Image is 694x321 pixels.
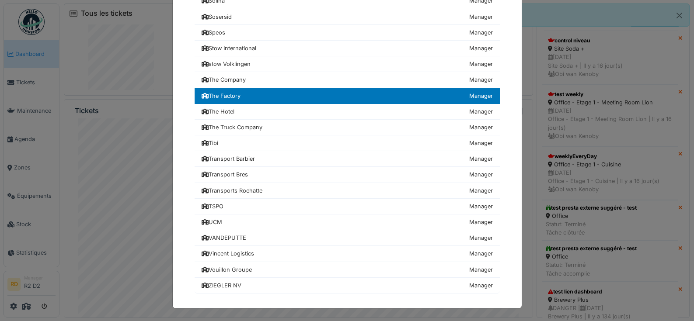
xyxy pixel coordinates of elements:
[195,120,500,135] a: The Truck Company Manager
[469,28,493,37] div: Manager
[469,218,493,226] div: Manager
[469,234,493,242] div: Manager
[469,60,493,68] div: Manager
[195,167,500,183] a: Transport Bres Manager
[195,25,500,41] a: Speos Manager
[195,246,500,262] a: Vincent Logistics Manager
[469,249,493,258] div: Manager
[202,107,234,116] div: The Hotel
[202,266,252,274] div: Vouillon Groupe
[202,139,218,147] div: Tibi
[202,249,254,258] div: Vincent Logistics
[195,214,500,230] a: UCM Manager
[469,76,493,84] div: Manager
[469,155,493,163] div: Manager
[195,41,500,56] a: Stow International Manager
[469,13,493,21] div: Manager
[195,56,500,72] a: stow Volklingen Manager
[469,139,493,147] div: Manager
[195,72,500,88] a: The Company Manager
[202,28,225,37] div: Speos
[202,155,255,163] div: Transport Barbier
[202,44,256,52] div: Stow International
[469,266,493,274] div: Manager
[469,202,493,211] div: Manager
[469,170,493,179] div: Manager
[202,186,262,195] div: Transports Rochatte
[195,104,500,120] a: The Hotel Manager
[469,123,493,131] div: Manager
[202,218,222,226] div: UCM
[202,60,251,68] div: stow Volklingen
[469,44,493,52] div: Manager
[195,88,500,104] a: The Factory Manager
[202,170,248,179] div: Transport Bres
[195,183,500,199] a: Transports Rochatte Manager
[195,262,500,278] a: Vouillon Groupe Manager
[202,202,223,211] div: TSPO
[195,199,500,214] a: TSPO Manager
[202,281,241,290] div: ZIEGLER NV
[469,107,493,116] div: Manager
[202,13,232,21] div: Sosersid
[469,186,493,195] div: Manager
[195,151,500,167] a: Transport Barbier Manager
[202,123,262,131] div: The Truck Company
[195,9,500,25] a: Sosersid Manager
[202,92,241,100] div: The Factory
[195,278,500,293] a: ZIEGLER NV Manager
[195,230,500,246] a: VANDEPUTTE Manager
[469,92,493,100] div: Manager
[469,281,493,290] div: Manager
[195,135,500,151] a: Tibi Manager
[202,76,246,84] div: The Company
[202,234,246,242] div: VANDEPUTTE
